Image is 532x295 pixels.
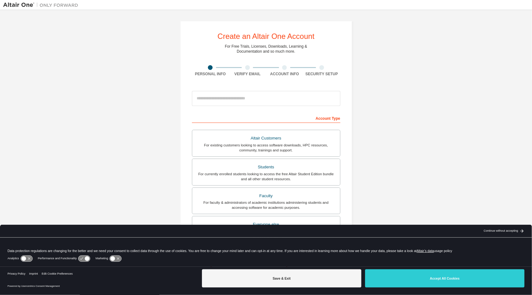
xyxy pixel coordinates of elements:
[3,2,81,8] img: Altair One
[196,200,336,210] div: For faculty & administrators of academic institutions administering students and accessing softwa...
[196,192,336,200] div: Faculty
[218,33,315,40] div: Create an Altair One Account
[196,220,336,229] div: Everyone else
[196,143,336,153] div: For existing customers looking to access software downloads, HPC resources, community, trainings ...
[229,71,266,76] div: Verify Email
[266,71,303,76] div: Account Info
[196,163,336,171] div: Students
[192,71,229,76] div: Personal Info
[196,171,336,182] div: For currently enrolled students looking to access the free Altair Student Edition bundle and all ...
[192,113,340,123] div: Account Type
[196,134,336,143] div: Altair Customers
[303,71,340,76] div: Security Setup
[225,44,307,54] div: For Free Trials, Licenses, Downloads, Learning & Documentation and so much more.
